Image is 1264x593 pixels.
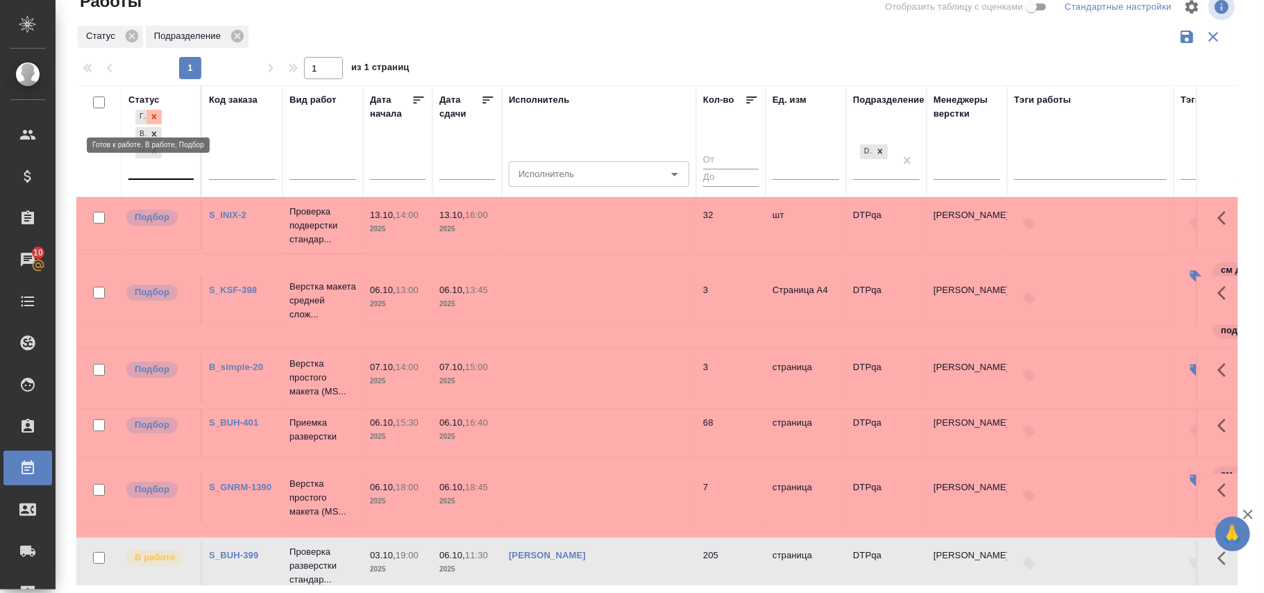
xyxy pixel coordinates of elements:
[209,482,271,492] a: S_GNRM-1390
[1221,519,1245,549] span: 🙏
[1181,416,1211,446] button: Добавить тэги
[1014,93,1071,107] div: Тэги работы
[135,418,169,432] p: Подбор
[853,93,925,107] div: Подразделение
[1014,416,1045,446] button: Добавить тэги
[934,208,1000,222] p: [PERSON_NAME]
[766,542,846,590] td: страница
[766,201,846,250] td: шт
[370,417,396,428] p: 06.10,
[465,362,488,372] p: 15:00
[439,362,465,372] p: 07.10,
[860,144,873,159] div: DTPqa
[1209,542,1242,575] button: Здесь прячутся важные кнопки
[1181,355,1211,385] button: Изменить тэги
[766,353,846,402] td: страница
[696,474,766,522] td: 7
[773,93,807,107] div: Ед. изм
[439,482,465,492] p: 06.10,
[696,542,766,590] td: 205
[289,205,356,247] p: Проверка подверстки стандар...
[846,474,927,522] td: DTPqa
[370,494,425,508] p: 2025
[289,357,356,399] p: Верстка простого макета (MS...
[934,360,1000,374] p: [PERSON_NAME]
[135,110,146,124] div: Готов к работе
[1181,261,1211,292] button: Изменить тэги
[25,246,51,260] span: 10
[509,550,586,560] a: [PERSON_NAME]
[1014,283,1045,314] button: Добавить тэги
[1209,276,1242,310] button: Здесь прячутся важные кнопки
[766,474,846,522] td: страница
[439,550,465,560] p: 06.10,
[766,409,846,458] td: страница
[134,126,163,143] div: Готов к работе, В работе, Подбор
[509,93,570,107] div: Исполнитель
[351,59,410,79] span: из 1 страниц
[209,285,257,295] a: S_KSF-398
[125,549,194,567] div: Исполнитель выполняет работу
[846,201,927,250] td: DTPqa
[465,550,488,560] p: 11:30
[209,93,258,107] div: Код заказа
[1200,24,1227,50] button: Сбросить фильтры
[1209,409,1242,442] button: Здесь прячутся важные кнопки
[209,362,263,372] a: B_simple-20
[934,283,1000,297] p: [PERSON_NAME]
[1014,481,1045,511] button: Добавить тэги
[3,242,52,277] a: 10
[396,417,419,428] p: 15:30
[1014,208,1045,239] button: Добавить тэги
[439,93,481,121] div: Дата сдачи
[289,280,356,321] p: Верстка макета средней слож...
[135,483,169,496] p: Подбор
[846,542,927,590] td: DTPqa
[370,374,425,388] p: 2025
[125,416,194,435] div: Можно подбирать исполнителей
[846,409,927,458] td: DTPqa
[135,285,169,299] p: Подбор
[1215,517,1250,551] button: 🙏
[703,152,759,169] input: От
[465,482,488,492] p: 18:45
[134,142,163,160] div: Готов к работе, В работе, Подбор
[1209,353,1242,387] button: Здесь прячутся важные кнопки
[703,169,759,186] input: До
[1209,474,1242,507] button: Здесь прячутся важные кнопки
[125,283,194,302] div: Можно подбирать исполнителей
[370,222,425,236] p: 2025
[439,430,495,444] p: 2025
[370,482,396,492] p: 06.10,
[439,285,465,295] p: 06.10,
[154,29,226,43] p: Подразделение
[1014,549,1045,579] button: Добавить тэги
[465,285,488,295] p: 13:45
[465,417,488,428] p: 16:40
[370,285,396,295] p: 06.10,
[135,362,169,376] p: Подбор
[1181,465,1211,496] button: Изменить тэги
[766,276,846,325] td: Страница А4
[1014,360,1045,391] button: Добавить тэги
[396,362,419,372] p: 14:00
[696,353,766,402] td: 3
[934,549,1000,562] p: [PERSON_NAME]
[370,562,425,576] p: 2025
[703,93,734,107] div: Кол-во
[934,416,1000,430] p: [PERSON_NAME]
[439,417,465,428] p: 06.10,
[125,208,194,227] div: Можно подбирать исполнителей
[439,374,495,388] p: 2025
[135,210,169,224] p: Подбор
[289,93,337,107] div: Вид работ
[934,93,1000,121] div: Менеджеры верстки
[125,360,194,379] div: Можно подбирать исполнителей
[370,362,396,372] p: 07.10,
[289,545,356,587] p: Проверка разверстки стандар...
[696,276,766,325] td: 3
[665,165,684,184] button: Open
[859,143,889,160] div: DTPqa
[696,201,766,250] td: 32
[370,210,396,220] p: 13.10,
